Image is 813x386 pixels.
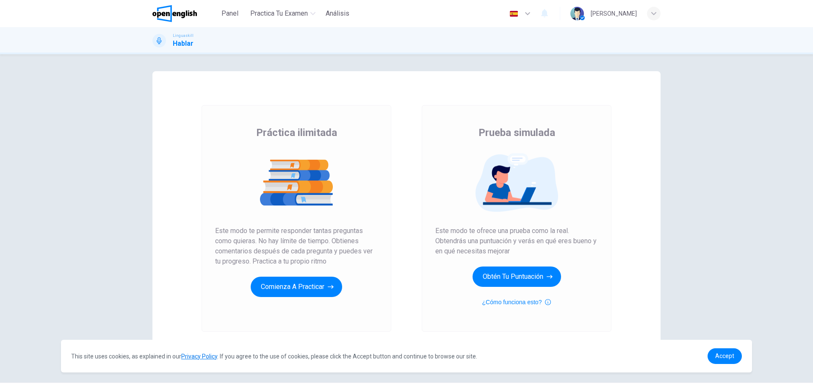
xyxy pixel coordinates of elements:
div: [PERSON_NAME] [591,8,637,19]
div: cookieconsent [61,340,752,372]
img: Profile picture [570,7,584,20]
button: Análisis [322,6,353,21]
span: This site uses cookies, as explained in our . If you agree to the use of cookies, please click th... [71,353,477,360]
a: Privacy Policy [181,353,217,360]
span: Practica tu examen [250,8,308,19]
span: Este modo te permite responder tantas preguntas como quieras. No hay límite de tiempo. Obtienes c... [215,226,378,267]
span: Linguaskill [173,33,194,39]
span: Panel [221,8,238,19]
button: Comienza a practicar [251,277,342,297]
a: dismiss cookie message [708,348,742,364]
span: Análisis [326,8,349,19]
h1: Hablar [173,39,194,49]
button: ¿Cómo funciona esto? [482,297,551,307]
button: Obtén tu puntuación [473,267,561,287]
img: es [509,11,519,17]
button: Panel [216,6,243,21]
span: Práctica ilimitada [256,126,337,139]
button: Practica tu examen [247,6,319,21]
span: Prueba simulada [478,126,555,139]
span: Este modo te ofrece una prueba como la real. Obtendrás una puntuación y verás en qué eres bueno y... [435,226,598,256]
span: Accept [715,353,734,359]
img: OpenEnglish logo [152,5,197,22]
a: OpenEnglish logo [152,5,216,22]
